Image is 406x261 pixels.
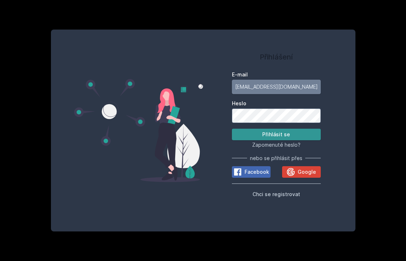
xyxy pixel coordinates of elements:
span: nebo se přihlásit přes [250,155,302,162]
h1: Přihlášení [232,52,321,62]
span: Zapomenuté heslo? [252,142,301,148]
button: Přihlásit se [232,129,321,140]
span: Facebook [245,168,269,176]
button: Google [282,166,321,178]
span: Google [298,168,316,176]
span: Chci se registrovat [252,191,300,197]
input: Tvoje e-mailová adresa [232,80,321,94]
button: Chci se registrovat [252,190,300,198]
label: Heslo [232,100,321,107]
button: Facebook [232,166,271,178]
label: E-mail [232,71,321,78]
